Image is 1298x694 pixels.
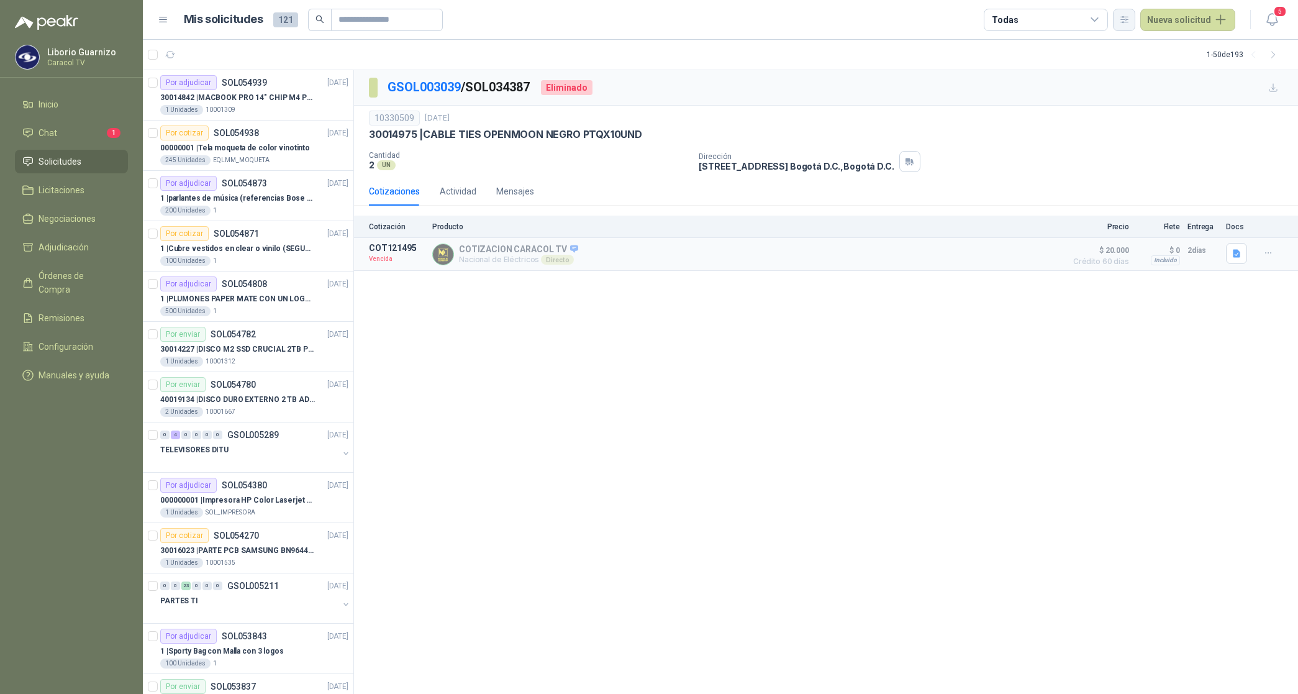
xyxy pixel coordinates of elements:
a: Licitaciones [15,178,128,202]
div: 200 Unidades [160,206,211,216]
p: SOL054939 [222,78,267,87]
div: Por enviar [160,679,206,694]
img: Logo peakr [15,15,78,30]
p: 1 [213,256,217,266]
img: Company Logo [433,244,453,265]
span: 121 [273,12,298,27]
a: 0 0 23 0 0 0 GSOL005211[DATE] PARTES TI [160,578,351,618]
p: SOL054938 [214,129,259,137]
p: [DATE] [327,379,348,391]
a: Chat1 [15,121,128,145]
p: SOL054808 [222,280,267,288]
a: Por adjudicarSOL054873[DATE] 1 |parlantes de música (referencias Bose o Alexa) CON MARCACION 1 LO... [143,171,353,221]
div: Mensajes [496,185,534,198]
div: Por adjudicar [160,276,217,291]
p: [DATE] [327,178,348,189]
button: 5 [1261,9,1283,31]
div: 0 [213,431,222,439]
p: [DATE] [327,228,348,240]
div: 0 [192,431,201,439]
div: 1 Unidades [160,105,203,115]
p: 00000001 | Tela moqueta de color vinotinto [160,142,310,154]
div: Por cotizar [160,126,209,140]
span: Licitaciones [39,183,84,197]
span: Solicitudes [39,155,81,168]
div: 23 [181,582,191,590]
a: 0 4 0 0 0 0 GSOL005289[DATE] TELEVISORES DITU [160,427,351,467]
div: Por adjudicar [160,75,217,90]
a: Manuales y ayuda [15,363,128,387]
p: 40019134 | DISCO DURO EXTERNO 2 TB ADATA [160,394,315,406]
div: Por adjudicar [160,629,217,644]
p: TELEVISORES DITU [160,444,229,456]
p: SOL054873 [222,179,267,188]
div: 0 [171,582,180,590]
p: SOL054380 [222,481,267,490]
div: Cotizaciones [369,185,420,198]
a: GSOL003039 [388,80,461,94]
div: Por cotizar [160,226,209,241]
p: Cantidad [369,151,689,160]
span: Negociaciones [39,212,96,226]
div: 0 [202,582,212,590]
p: SOL053843 [222,632,267,641]
span: Órdenes de Compra [39,269,116,296]
div: Incluido [1151,255,1180,265]
p: [DATE] [327,681,348,693]
p: [DATE] [327,429,348,441]
a: Por enviarSOL054780[DATE] 40019134 |DISCO DURO EXTERNO 2 TB ADATA2 Unidades10001667 [143,372,353,422]
p: 1 [213,306,217,316]
span: 1 [107,128,120,138]
p: 10001309 [206,105,235,115]
p: Producto [432,222,1060,231]
p: Precio [1067,222,1129,231]
p: GSOL005289 [227,431,279,439]
div: 0 [160,431,170,439]
a: Por adjudicarSOL054939[DATE] 30014842 |MACBOOK PRO 14" CHIP M4 PRO - MX2J3E/A1 Unidades10001309 [143,70,353,121]
div: UN [377,160,396,170]
div: 1 Unidades [160,357,203,367]
p: 1 [213,206,217,216]
p: 000000001 | Impresora HP Color Laserjet Pro 3201dw [160,495,315,506]
div: Por cotizar [160,528,209,543]
p: 30014842 | MACBOOK PRO 14" CHIP M4 PRO - MX2J3E/A [160,92,315,104]
p: $ 0 [1137,243,1180,258]
div: 100 Unidades [160,659,211,669]
p: Caracol TV [47,59,125,66]
p: Docs [1226,222,1251,231]
a: Configuración [15,335,128,358]
p: [DATE] [327,127,348,139]
div: 10330509 [369,111,420,126]
span: $ 20.000 [1067,243,1129,258]
a: Solicitudes [15,150,128,173]
img: Company Logo [16,45,39,69]
p: Dirección [699,152,894,161]
div: 2 Unidades [160,407,203,417]
a: Negociaciones [15,207,128,231]
p: SOL054871 [214,229,259,238]
div: 1 - 50 de 193 [1207,45,1283,65]
p: [DATE] [327,631,348,642]
div: Por enviar [160,327,206,342]
p: Cotización [369,222,425,231]
a: Inicio [15,93,128,116]
p: Liborio Guarnizo [47,48,125,57]
p: 1 | Sporty Bag con Malla con 3 logos [160,646,284,657]
p: SOL054780 [211,380,256,389]
p: EQLMM_MOQUETA [213,155,270,165]
a: Por enviarSOL054782[DATE] 30014227 |DISCO M2 SSD CRUCIAL 2TB P3 PLUS1 Unidades10001312 [143,322,353,372]
div: 0 [202,431,212,439]
p: [DATE] [327,580,348,592]
div: 1 Unidades [160,508,203,518]
div: Todas [992,13,1018,27]
div: Por enviar [160,377,206,392]
p: 1 | parlantes de música (referencias Bose o Alexa) CON MARCACION 1 LOGO (Mas datos en el adjunto) [160,193,315,204]
a: Por adjudicarSOL054380[DATE] 000000001 |Impresora HP Color Laserjet Pro 3201dw1 UnidadesSOL_IMPRE... [143,473,353,523]
div: 4 [171,431,180,439]
p: SOL053837 [211,682,256,691]
p: 2 días [1187,243,1219,258]
p: COT121495 [369,243,425,253]
p: 10001535 [206,558,235,568]
p: SOL054782 [211,330,256,339]
p: PARTES TI [160,595,198,607]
